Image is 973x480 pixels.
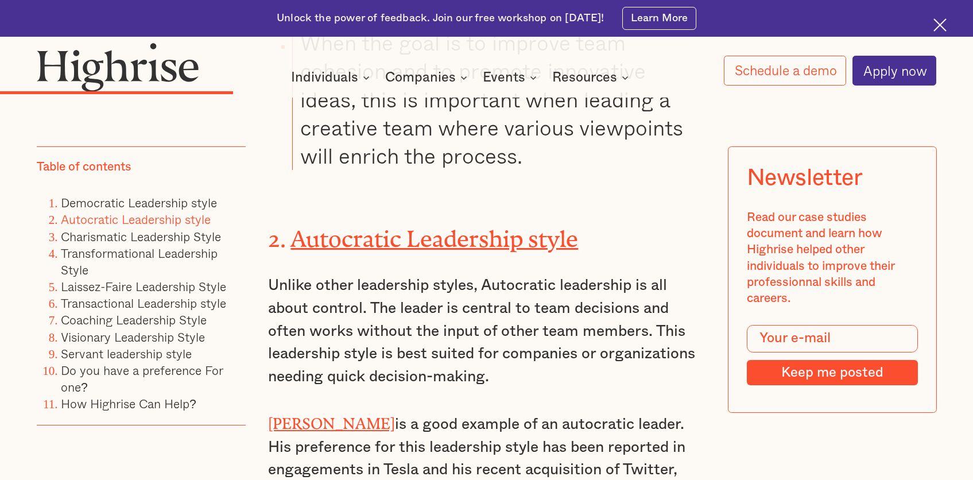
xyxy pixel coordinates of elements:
[61,394,196,413] a: How Highrise Can Help?
[61,243,218,279] a: Transformational Leadership Style
[552,71,632,84] div: Resources
[552,71,617,84] div: Resources
[483,71,525,84] div: Events
[61,210,211,229] a: Autocratic Leadership style
[61,277,226,296] a: Laissez-Faire Leadership Style
[268,226,286,241] strong: 2.
[37,158,131,175] div: Table of contents
[852,56,936,86] a: Apply now
[61,226,221,245] a: Charismatic Leadership Style
[277,11,604,25] div: Unlock the power of feedback. Join our free workshop on [DATE]!
[292,28,705,170] li: When the goal is to improve team cohesion and to promote innovative ideas, this is important when...
[385,71,471,84] div: Companies
[290,226,578,241] a: Autocratic Leadership style
[746,210,918,307] div: Read our case studies document and learn how Highrise helped other individuals to improve their p...
[746,360,918,385] input: Keep me posted
[61,361,223,396] a: Do you have a preference For one?
[61,193,217,212] a: Democratic Leadership style
[622,7,696,30] a: Learn More
[268,274,705,389] p: Unlike other leadership styles, Autocratic leadership is all about control. The leader is central...
[483,71,540,84] div: Events
[746,165,862,191] div: Newsletter
[61,344,192,363] a: Servant leadership style
[291,71,373,84] div: Individuals
[61,293,226,312] a: Transactional Leadership style
[746,325,918,385] form: Modal Form
[933,18,947,32] img: Cross icon
[724,56,846,85] a: Schedule a demo
[291,71,358,84] div: Individuals
[746,325,918,353] input: Your e-mail
[61,310,207,329] a: Coaching Leadership Style
[385,71,456,84] div: Companies
[61,327,205,346] a: Visionary Leadership Style
[268,415,395,425] a: [PERSON_NAME]
[37,42,199,92] img: Highrise logo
